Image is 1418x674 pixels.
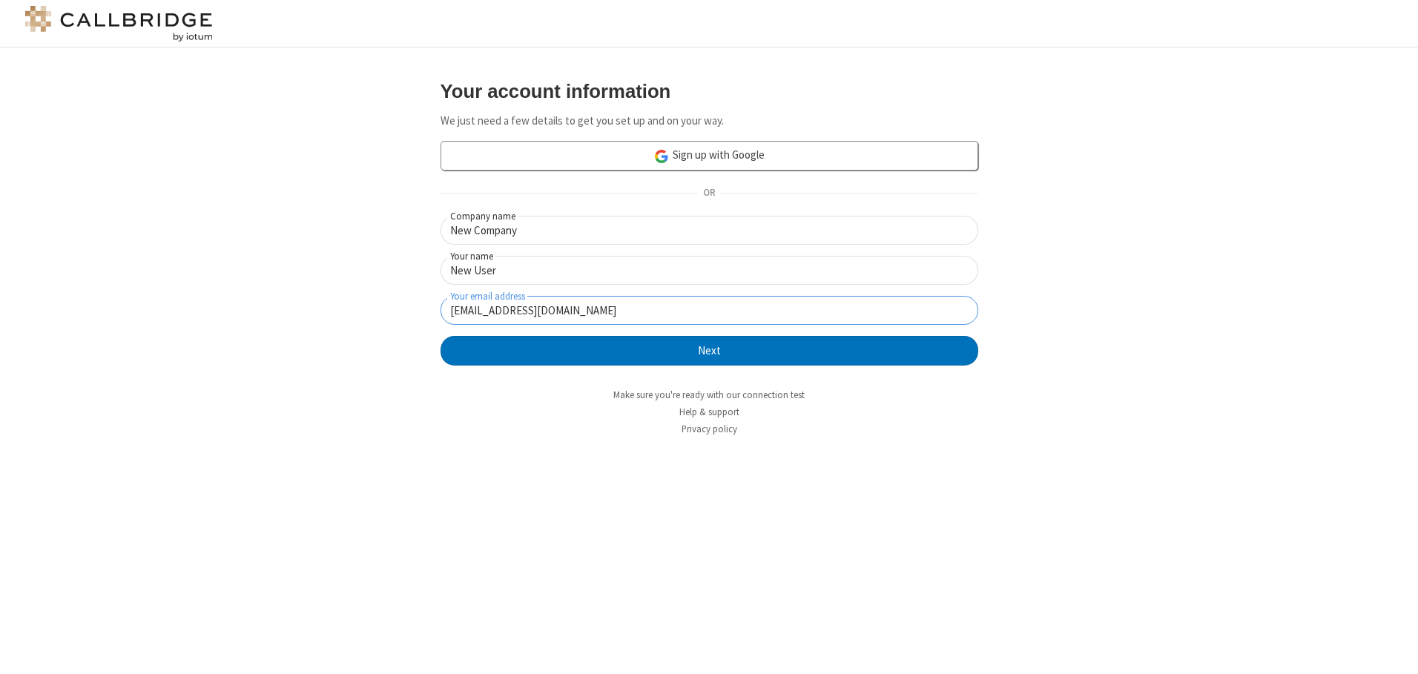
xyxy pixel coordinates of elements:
[441,256,978,285] input: Your name
[653,148,670,165] img: google-icon.png
[697,183,721,204] span: OR
[441,296,978,325] input: Your email address
[441,336,978,366] button: Next
[679,406,739,418] a: Help & support
[441,81,978,102] h3: Your account information
[441,216,978,245] input: Company name
[441,141,978,171] a: Sign up with Google
[613,389,805,401] a: Make sure you're ready with our connection test
[441,113,978,130] p: We just need a few details to get you set up and on your way.
[682,423,737,435] a: Privacy policy
[22,6,215,42] img: logo@2x.png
